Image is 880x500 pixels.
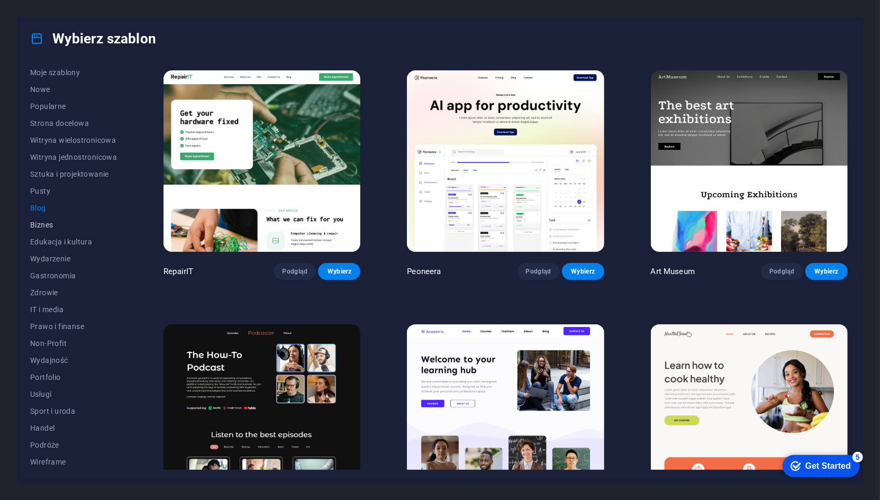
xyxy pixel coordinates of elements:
span: Usługi [30,390,117,398]
p: Peoneera [407,266,441,277]
span: Podgląd [526,267,551,276]
span: IT i media [30,305,117,314]
button: Podróże [30,437,117,453]
span: Podróże [30,441,117,449]
div: 5 [78,2,89,13]
span: Biznes [30,221,117,229]
button: Prawo i finanse [30,318,117,335]
button: Biznes [30,216,117,233]
button: Witryna wielostronicowa [30,132,117,149]
button: Wireframe [30,453,117,470]
h4: Wybierz szablon [30,30,156,47]
img: Art Museum [651,70,848,252]
span: Nowe [30,85,117,94]
span: Wireframe [30,458,117,466]
button: Wydajność [30,352,117,369]
span: Popularne [30,102,117,111]
span: Witryna wielostronicowa [30,136,117,144]
span: Sport i uroda [30,407,117,415]
span: Sztuka i projektowanie [30,170,117,178]
button: Sport i uroda [30,403,117,420]
button: Gastronomia [30,267,117,284]
span: Non-Profit [30,339,117,348]
button: Wybierz [805,263,848,280]
span: Strona docelowa [30,119,117,128]
span: Wybierz [326,267,352,276]
button: Witryna jednostronicowa [30,149,117,166]
button: Podgląd [274,263,316,280]
span: Portfolio [30,373,117,381]
span: Handel [30,424,117,432]
span: Witryna jednostronicowa [30,153,117,161]
span: Podgląd [282,267,307,276]
div: Get Started 5 items remaining, 0% complete [8,5,86,28]
button: Blog [30,199,117,216]
button: Pusty [30,183,117,199]
button: Nowe [30,81,117,98]
button: Zdrowie [30,284,117,301]
span: Zdrowie [30,288,117,297]
span: Wydarzenie [30,254,117,263]
button: Handel [30,420,117,437]
button: Wybierz [562,263,604,280]
p: Art Museum [651,266,695,277]
span: Wybierz [570,267,596,276]
span: Blog [30,204,117,212]
span: Pusty [30,187,117,195]
img: RepairIT [164,70,360,252]
p: RepairIT [164,266,193,277]
span: Podgląd [769,267,795,276]
button: Edukacja i kultura [30,233,117,250]
button: Podgląd [518,263,560,280]
button: Portfolio [30,369,117,386]
img: Peoneera [407,70,604,252]
button: IT i media [30,301,117,318]
button: Sztuka i projektowanie [30,166,117,183]
span: Gastronomia [30,271,117,280]
button: Wybierz [318,263,360,280]
span: Wybierz [814,267,839,276]
button: Popularne [30,98,117,115]
span: Wydajność [30,356,117,365]
button: Wydarzenie [30,250,117,267]
span: Moje szablony [30,68,117,77]
span: Edukacja i kultura [30,238,117,246]
button: Non-Profit [30,335,117,352]
button: Moje szablony [30,64,117,81]
button: Strona docelowa [30,115,117,132]
span: Prawo i finanse [30,322,117,331]
div: Get Started [31,12,77,21]
button: Usługi [30,386,117,403]
button: Podgląd [761,263,803,280]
